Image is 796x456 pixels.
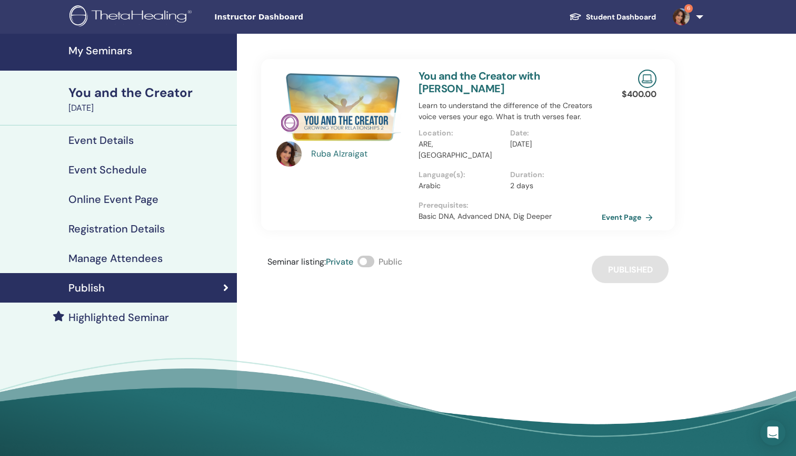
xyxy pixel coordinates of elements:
[68,134,134,147] h4: Event Details
[276,70,406,144] img: You and the Creator
[602,209,657,225] a: Event Page
[69,5,195,29] img: logo.png
[68,44,231,57] h4: My Seminars
[684,4,693,13] span: 6
[569,12,582,21] img: graduation-cap-white.svg
[311,148,409,160] a: Ruba Alzraigat
[561,7,664,27] a: Student Dashboard
[622,88,656,101] p: $ 400.00
[673,8,690,25] img: default.jpg
[68,282,105,294] h4: Publish
[68,163,147,176] h4: Event Schedule
[419,100,602,122] p: Learn to understand the difference of the Creators voice verses your ego. What is truth verses fear.
[419,200,602,211] p: Prerequisites :
[68,102,231,114] div: [DATE]
[379,256,402,267] span: Public
[419,128,504,139] p: Location :
[510,169,595,180] p: Duration :
[419,169,504,180] p: Language(s) :
[68,84,231,102] div: You and the Creator
[510,139,595,150] p: [DATE]
[419,180,504,191] p: Arabic
[419,69,540,95] a: You and the Creator with [PERSON_NAME]
[419,139,504,161] p: ARE, [GEOGRAPHIC_DATA]
[510,180,595,191] p: 2 days
[68,311,169,324] h4: Highlighted Seminar
[510,128,595,139] p: Date :
[68,193,158,206] h4: Online Event Page
[68,252,163,265] h4: Manage Attendees
[760,420,785,445] div: Open Intercom Messenger
[267,256,326,267] span: Seminar listing :
[68,222,165,235] h4: Registration Details
[62,84,237,114] a: You and the Creator[DATE]
[326,256,353,267] span: Private
[214,12,372,23] span: Instructor Dashboard
[638,70,656,88] img: Live Online Seminar
[419,211,602,222] p: Basic DNA, Advanced DNA, Dig Deeper
[276,141,302,167] img: default.jpg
